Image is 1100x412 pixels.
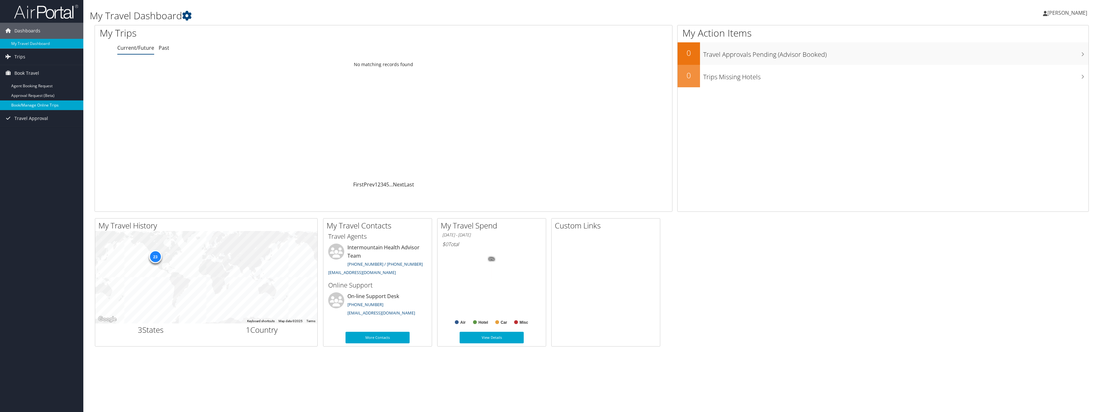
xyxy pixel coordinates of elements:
h2: Custom Links [555,220,660,231]
a: 5 [386,181,389,188]
li: On-line Support Desk [325,292,430,319]
span: … [389,181,393,188]
h3: Online Support [328,281,427,290]
h3: Travel Agents [328,232,427,241]
span: 1 [246,324,250,335]
h2: 0 [678,47,700,58]
h1: My Action Items [678,26,1088,40]
button: Keyboard shortcuts [247,319,275,323]
img: Google [97,315,118,323]
a: Prev [364,181,375,188]
text: Hotel [479,320,488,325]
a: 4 [383,181,386,188]
a: [PERSON_NAME] [1043,3,1094,22]
a: 0Trips Missing Hotels [678,65,1088,87]
h2: My Travel Contacts [327,220,432,231]
a: Current/Future [117,44,154,51]
a: [EMAIL_ADDRESS][DOMAIN_NAME] [328,270,396,275]
h2: Country [211,324,313,335]
tspan: 0% [489,257,494,261]
span: Travel Approval [14,110,48,126]
span: 3 [138,324,142,335]
a: More Contacts [346,332,410,343]
span: Dashboards [14,23,40,39]
h2: My Travel Spend [441,220,546,231]
a: Terms (opens in new tab) [306,319,315,323]
text: Car [501,320,507,325]
a: 1 [375,181,378,188]
div: 23 [149,250,162,263]
h3: Travel Approvals Pending (Advisor Booked) [703,47,1088,59]
a: View Details [460,332,524,343]
a: 2 [378,181,380,188]
h6: [DATE] - [DATE] [442,232,541,238]
span: Book Travel [14,65,39,81]
td: No matching records found [95,59,672,70]
li: Intermountain Health Advisor Team [325,244,430,278]
a: [EMAIL_ADDRESS][DOMAIN_NAME] [347,310,415,316]
span: $0 [442,241,448,248]
a: [PHONE_NUMBER] [347,302,383,307]
h1: My Trips [100,26,427,40]
h2: My Travel History [98,220,317,231]
a: 3 [380,181,383,188]
h1: My Travel Dashboard [90,9,759,22]
a: Open this area in Google Maps (opens a new window) [97,315,118,323]
span: Trips [14,49,25,65]
text: Air [460,320,466,325]
h3: Trips Missing Hotels [703,69,1088,82]
a: Past [159,44,169,51]
a: First [353,181,364,188]
span: [PERSON_NAME] [1047,9,1087,16]
a: Last [404,181,414,188]
span: Map data ©2025 [279,319,303,323]
a: [PHONE_NUMBER] / [PHONE_NUMBER] [347,261,423,267]
a: Next [393,181,404,188]
h2: 0 [678,70,700,81]
h6: Total [442,241,541,248]
h2: States [100,324,202,335]
a: 0Travel Approvals Pending (Advisor Booked) [678,42,1088,65]
img: airportal-logo.png [14,4,78,19]
text: Misc [520,320,528,325]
